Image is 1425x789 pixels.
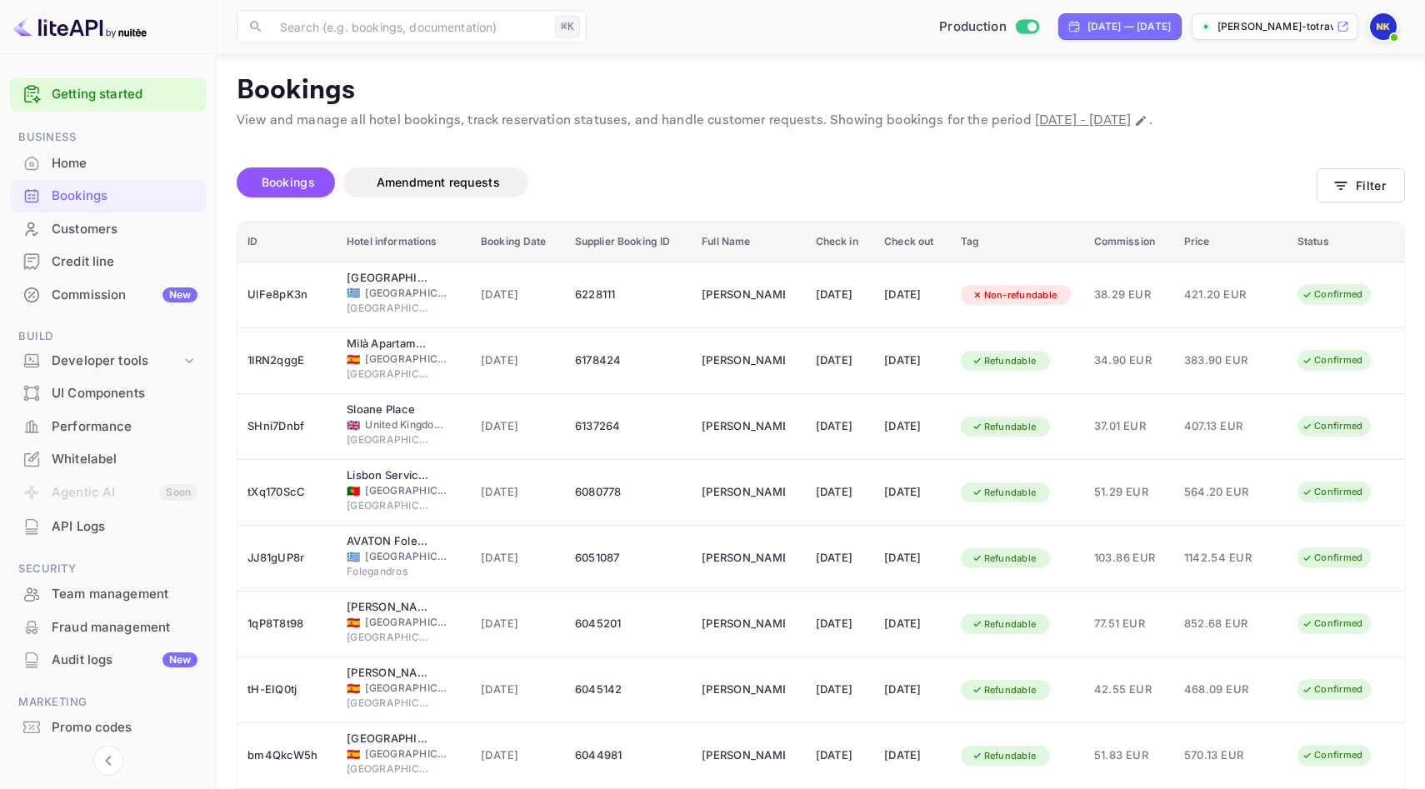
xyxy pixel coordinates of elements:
span: [GEOGRAPHIC_DATA] [347,630,430,645]
div: Refundable [961,680,1047,701]
div: Cosma Andreula [702,742,785,769]
span: Folegandros [347,564,430,579]
div: [DATE] [816,479,865,506]
th: Check out [874,222,951,262]
th: Check in [806,222,875,262]
span: 51.83 EUR [1094,747,1164,765]
a: Audit logsNew [10,644,206,675]
a: Performance [10,411,206,442]
span: Spain [347,749,360,760]
div: Refundable [961,417,1047,437]
div: Confirmed [1291,679,1373,700]
div: Confirmed [1291,416,1373,437]
div: [DATE] [816,282,865,308]
div: [DATE] [884,677,941,703]
div: [DATE] [884,545,941,572]
div: New [162,652,197,667]
div: Refundable [961,614,1047,635]
a: Bookings [10,180,206,211]
div: Ilia Tzortzopoulou [702,545,785,572]
span: Build [10,327,206,346]
span: [GEOGRAPHIC_DATA] [365,352,448,367]
div: Dimitris Pananidis [702,413,785,440]
span: [DATE] [481,681,555,699]
div: Whitelabel [10,443,206,476]
span: [GEOGRAPHIC_DATA] [347,762,430,777]
span: 421.20 EUR [1184,286,1267,304]
div: UlFe8pK3n [247,282,327,308]
a: API Logs [10,511,206,542]
div: Home [10,147,206,180]
div: [DATE] [884,413,941,440]
span: [DATE] [481,417,555,436]
div: UI Components [52,384,197,403]
div: Commission [52,286,197,305]
p: Bookings [237,74,1405,107]
span: Business [10,128,206,147]
span: Spain [347,683,360,694]
span: 1142.54 EUR [1184,549,1267,567]
div: New [162,287,197,302]
div: Switch to Sandbox mode [932,17,1045,37]
div: [DATE] [816,413,865,440]
div: Fraud management [52,618,197,637]
div: Promo codes [52,718,197,737]
span: 468.09 EUR [1184,681,1267,699]
th: Price [1174,222,1287,262]
th: Booking Date [471,222,565,262]
div: Milà Apartamentos Barcelona [347,336,430,352]
span: [GEOGRAPHIC_DATA] [365,483,448,498]
a: Customers [10,213,206,244]
div: [DATE] [816,742,865,769]
div: Team management [52,585,197,604]
span: Security [10,560,206,578]
div: Confirmed [1291,482,1373,502]
div: Hotel Madinat [347,731,430,747]
div: Audit logsNew [10,644,206,677]
div: AVATON Folegandros [347,533,430,550]
div: Refundable [961,746,1047,767]
div: ⌘K [555,16,580,37]
span: [DATE] [481,549,555,567]
div: Niko Kampas [702,347,785,374]
span: 852.68 EUR [1184,615,1267,633]
div: Whitelabel [52,450,197,469]
img: LiteAPI logo [13,13,147,40]
span: 34.90 EUR [1094,352,1164,370]
div: Confirmed [1291,745,1373,766]
div: tH-EIQ0tj [247,677,327,703]
button: Change date range [1132,112,1149,129]
span: 570.13 EUR [1184,747,1267,765]
span: 42.55 EUR [1094,681,1164,699]
a: Promo codes [10,712,206,742]
div: Cosma Andreula [702,611,785,637]
th: Supplier Booking ID [565,222,692,262]
span: 51.29 EUR [1094,483,1164,502]
div: Confirmed [1291,284,1373,305]
div: JJ81gUP8r [247,545,327,572]
div: Palacio Solecio, a Small Luxury Hotel of the World [347,665,430,682]
a: Home [10,147,206,178]
span: [GEOGRAPHIC_DATA] [365,615,448,630]
input: Search (e.g. bookings, documentation) [270,10,548,43]
div: Credit line [10,246,206,278]
div: Performance [52,417,197,437]
div: Confirmed [1291,613,1373,634]
div: Customers [10,213,206,246]
span: [DATE] [481,286,555,304]
span: Bookings [262,175,315,189]
div: Team management [10,578,206,611]
span: [DATE] [481,747,555,765]
div: [DATE] [816,611,865,637]
span: Portugal [347,486,360,497]
div: 6045201 [575,611,682,637]
div: Bookings [10,180,206,212]
div: CommissionNew [10,279,206,312]
a: Team management [10,578,206,609]
span: [DATE] [481,483,555,502]
div: Credit line [52,252,197,272]
div: Refundable [961,351,1047,372]
div: [DATE] [884,479,941,506]
div: 6178424 [575,347,682,374]
div: Anna Davila [702,479,785,506]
